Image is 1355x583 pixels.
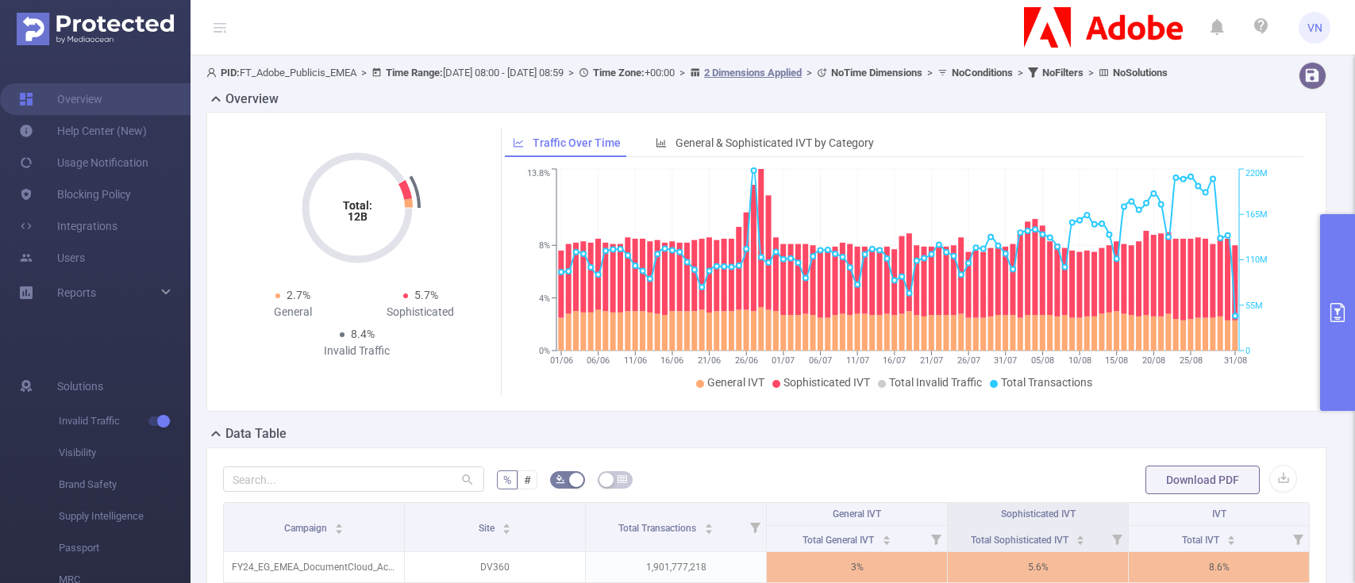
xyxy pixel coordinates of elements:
tspan: 10/08 [1068,355,1091,366]
a: Help Center (New) [19,115,147,147]
tspan: 01/06 [550,355,573,366]
b: No Time Dimensions [831,67,922,79]
p: DV360 [405,552,585,582]
p: 1,901,777,218 [586,552,766,582]
tspan: 11/06 [624,355,647,366]
tspan: 01/07 [772,355,795,366]
span: Total Transactions [1001,376,1092,389]
i: icon: caret-up [882,533,891,538]
tspan: 05/08 [1031,355,1054,366]
tspan: 8% [539,240,550,251]
b: No Conditions [952,67,1013,79]
tspan: 31/08 [1224,355,1247,366]
i: Filter menu [744,503,766,551]
tspan: 25/08 [1180,355,1203,366]
span: > [1013,67,1028,79]
img: Protected Media [17,13,174,45]
tspan: 13.8% [527,169,550,179]
div: Sophisticated [357,304,485,320]
tspan: 16/06 [661,355,684,366]
u: 2 Dimensions Applied [704,67,802,79]
tspan: 26/07 [957,355,980,366]
tspan: 15/08 [1105,355,1128,366]
i: icon: caret-up [502,521,511,526]
tspan: 21/06 [698,355,721,366]
tspan: 06/07 [809,355,832,366]
h2: Data Table [225,424,287,443]
i: icon: caret-down [502,527,511,532]
tspan: 220M [1245,169,1268,179]
div: General [229,304,357,320]
div: Sort [502,521,511,531]
i: icon: caret-down [882,539,891,543]
span: Sophisticated IVT [1001,508,1076,520]
b: No Filters [1042,67,1084,79]
span: Reports [57,286,96,299]
span: > [356,67,371,79]
i: icon: caret-up [704,521,713,526]
i: icon: caret-up [335,521,344,526]
span: Site [479,523,497,534]
tspan: 110M [1245,255,1268,266]
i: icon: caret-down [335,527,344,532]
i: icon: bar-chart [656,137,667,148]
span: Traffic Over Time [533,136,621,149]
span: Total IVT [1182,535,1222,546]
p: 3% [767,552,947,582]
i: icon: line-chart [513,137,524,148]
tspan: 31/07 [995,355,1018,366]
i: icon: caret-up [1076,533,1085,538]
a: Blocking Policy [19,178,131,210]
div: Invalid Traffic [293,343,421,359]
i: icon: caret-up [1227,533,1236,538]
span: VN [1307,12,1322,44]
span: Total Invalid Traffic [889,376,982,389]
p: 8.6% [1129,552,1309,582]
p: FY24_EG_EMEA_DocumentCloud_Acrobat_Acquisition_Buy_4200324335_P36036 [225040] [224,552,404,582]
i: Filter menu [1106,526,1128,551]
button: Download PDF [1145,466,1260,494]
span: FT_Adobe_Publicis_EMEA [DATE] 08:00 - [DATE] 08:59 +00:00 [206,67,1168,79]
span: % [503,474,511,486]
tspan: 165M [1245,209,1268,220]
tspan: 06/06 [587,355,610,366]
span: Sophisticated IVT [783,376,870,389]
a: Overview [19,83,102,115]
a: Reports [57,277,96,309]
b: Time Zone: [593,67,645,79]
a: Usage Notification [19,147,148,178]
p: 5.6% [948,552,1128,582]
div: Sort [1226,533,1236,543]
span: > [802,67,817,79]
i: icon: caret-down [1076,539,1085,543]
tspan: 21/07 [920,355,943,366]
b: Time Range: [386,67,443,79]
span: General IVT [833,508,881,520]
tspan: 16/07 [883,355,907,366]
span: Total General IVT [803,535,876,546]
span: Total Sophisticated IVT [971,535,1071,546]
span: > [675,67,690,79]
span: 2.7% [287,289,310,301]
span: 5.7% [414,289,438,301]
a: Integrations [19,210,117,242]
i: icon: bg-colors [556,474,565,484]
div: Sort [1076,533,1085,543]
h2: Overview [225,90,279,109]
input: Search... [223,466,484,492]
span: Passport [59,532,191,564]
i: Filter menu [1287,526,1309,551]
tspan: 26/06 [735,355,758,366]
tspan: 0 [1245,346,1250,356]
span: Campaign [284,523,329,534]
span: Invalid Traffic [59,405,191,437]
div: Sort [882,533,891,543]
a: Users [19,242,85,274]
i: icon: caret-down [1227,539,1236,543]
b: PID: [221,67,240,79]
span: # [524,474,531,486]
span: Visibility [59,437,191,469]
div: Sort [704,521,714,531]
span: > [922,67,937,79]
span: General IVT [707,376,764,389]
